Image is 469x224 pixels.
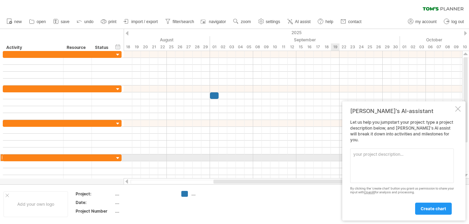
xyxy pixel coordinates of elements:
div: Wednesday, 27 August 2025 [184,43,193,51]
a: open [27,17,48,26]
span: AI assist [295,19,310,24]
div: Project Number [76,208,114,214]
div: Thursday, 2 October 2025 [409,43,417,51]
span: filter/search [173,19,194,24]
span: undo [84,19,94,24]
div: Wednesday, 1 October 2025 [400,43,409,51]
div: Tuesday, 16 September 2025 [305,43,314,51]
div: September 2025 [210,36,400,43]
a: my account [406,17,439,26]
a: new [5,17,24,26]
div: Tuesday, 26 August 2025 [175,43,184,51]
div: By clicking the 'create chart' button you grant us permission to share your input with for analys... [350,187,454,194]
div: Friday, 29 August 2025 [201,43,210,51]
div: Friday, 10 October 2025 [460,43,469,51]
a: print [99,17,118,26]
div: Wednesday, 24 September 2025 [357,43,365,51]
div: Tuesday, 30 September 2025 [391,43,400,51]
div: Thursday, 25 September 2025 [365,43,374,51]
div: .... [115,208,173,214]
div: Monday, 22 September 2025 [339,43,348,51]
div: Monday, 15 September 2025 [296,43,305,51]
div: Thursday, 9 October 2025 [452,43,460,51]
div: Wednesday, 10 September 2025 [270,43,279,51]
span: new [14,19,22,24]
span: import / export [131,19,158,24]
a: AI assist [286,17,313,26]
a: navigator [200,17,228,26]
div: Date: [76,200,114,205]
a: import / export [122,17,160,26]
div: Monday, 18 August 2025 [124,43,132,51]
a: undo [75,17,96,26]
a: contact [339,17,364,26]
div: Monday, 8 September 2025 [253,43,262,51]
div: Monday, 29 September 2025 [383,43,391,51]
span: print [108,19,116,24]
span: help [325,19,333,24]
div: .... [115,191,173,197]
a: OpenAI [364,190,375,194]
a: log out [442,17,466,26]
div: Monday, 25 August 2025 [167,43,175,51]
div: Wednesday, 20 August 2025 [141,43,150,51]
div: Thursday, 18 September 2025 [322,43,331,51]
div: Tuesday, 2 September 2025 [219,43,227,51]
div: Wednesday, 17 September 2025 [314,43,322,51]
span: zoom [241,19,251,24]
span: create chart [421,206,446,211]
div: Thursday, 28 August 2025 [193,43,201,51]
span: open [37,19,46,24]
div: Friday, 22 August 2025 [158,43,167,51]
span: navigator [209,19,226,24]
div: Wednesday, 8 October 2025 [443,43,452,51]
div: Activity [6,44,59,51]
span: log out [451,19,464,24]
a: create chart [415,203,452,215]
div: Monday, 6 October 2025 [426,43,434,51]
div: Tuesday, 7 October 2025 [434,43,443,51]
span: my account [415,19,437,24]
a: filter/search [163,17,196,26]
div: Thursday, 11 September 2025 [279,43,288,51]
a: zoom [231,17,253,26]
div: Wednesday, 3 September 2025 [227,43,236,51]
div: Status [95,44,110,51]
div: Friday, 26 September 2025 [374,43,383,51]
div: Tuesday, 23 September 2025 [348,43,357,51]
div: Add your own logo [3,191,68,217]
div: Thursday, 4 September 2025 [236,43,245,51]
div: .... [115,200,173,205]
div: Monday, 1 September 2025 [210,43,219,51]
a: help [316,17,335,26]
div: Tuesday, 9 September 2025 [262,43,270,51]
div: Thursday, 21 August 2025 [150,43,158,51]
div: Project: [76,191,114,197]
div: Friday, 19 September 2025 [331,43,339,51]
div: Tuesday, 19 August 2025 [132,43,141,51]
div: Friday, 12 September 2025 [288,43,296,51]
div: Friday, 5 September 2025 [245,43,253,51]
a: save [51,17,71,26]
div: [PERSON_NAME]'s AI-assistant [350,108,454,114]
a: settings [257,17,282,26]
span: contact [348,19,362,24]
div: .... [191,191,229,197]
div: Friday, 3 October 2025 [417,43,426,51]
div: Let us help you jumpstart your project: type a project description below, and [PERSON_NAME]'s AI ... [350,120,454,214]
div: Resource [67,44,88,51]
span: settings [266,19,280,24]
span: save [61,19,69,24]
